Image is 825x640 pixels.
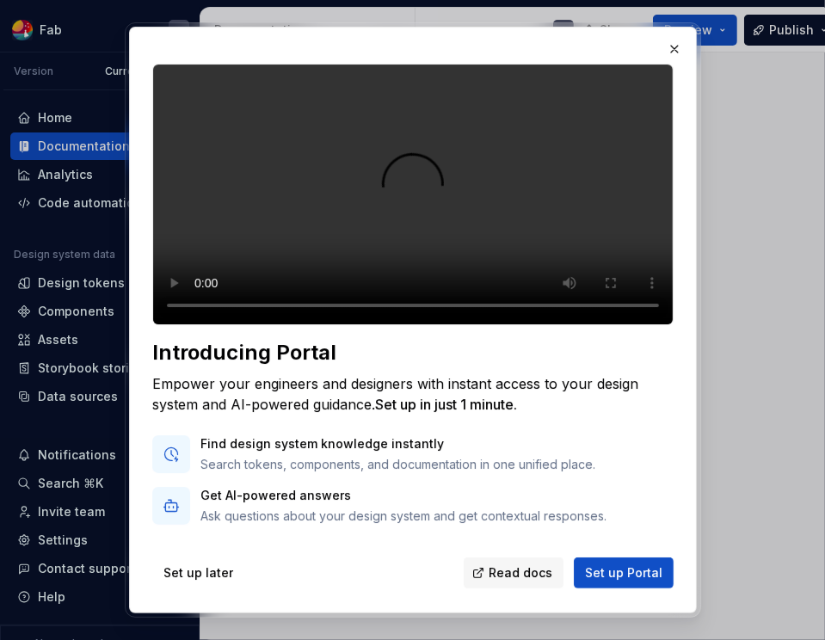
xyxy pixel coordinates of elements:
div: Introducing Portal [152,339,674,366]
span: Set up Portal [585,564,662,582]
p: Find design system knowledge instantly [200,435,595,452]
p: Ask questions about your design system and get contextual responses. [200,508,606,525]
div: Empower your engineers and designers with instant access to your design system and AI-powered gui... [152,373,674,415]
p: Search tokens, components, and documentation in one unified place. [200,456,595,473]
button: Set up later [152,557,244,588]
button: Set up Portal [574,557,674,588]
span: Set up later [163,564,233,582]
p: Get AI-powered answers [200,487,606,504]
a: Read docs [464,557,563,588]
span: Read docs [489,564,552,582]
span: Set up in just 1 minute. [375,396,517,413]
